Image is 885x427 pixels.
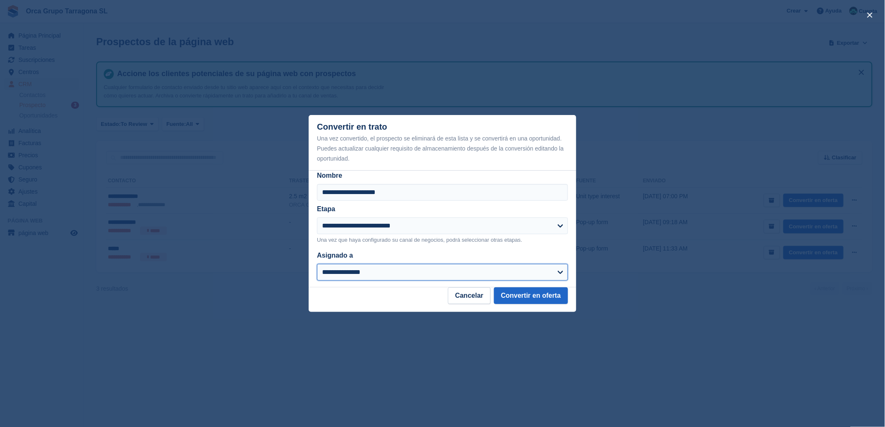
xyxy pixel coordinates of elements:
[317,171,568,181] label: Nombre
[448,287,491,304] button: Cancelar
[317,122,568,164] div: Convertir en trato
[317,133,568,164] div: Una vez convertido, el prospecto se eliminará de esta lista y se convertirá en una oportunidad. P...
[317,205,335,212] label: Etapa
[494,287,568,304] button: Convertir en oferta
[317,236,568,244] p: Una vez que haya configurado su canal de negocios, podrá seleccionar otras etapas.
[317,252,353,259] label: Asignado a
[863,8,877,22] button: close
